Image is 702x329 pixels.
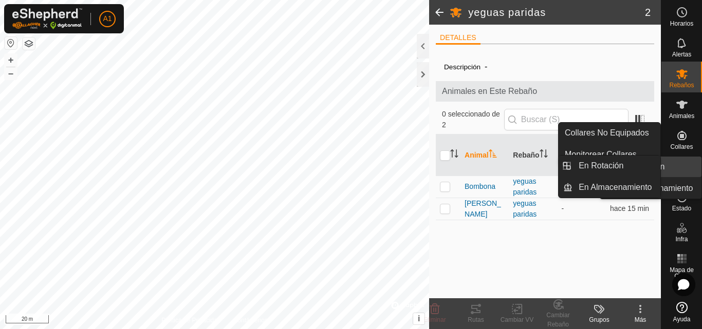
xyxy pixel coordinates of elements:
a: Ayuda [661,298,702,326]
th: Rebaño [509,134,557,176]
button: Capas del Mapa [23,37,35,50]
p-sorticon: Activar para ordenar [450,151,458,159]
p-sorticon: Activar para ordenar [540,151,548,159]
div: Cambiar Rebaño [538,311,579,329]
span: Alertas [672,51,691,57]
span: 11 ago 2025, 16:03 [610,204,649,212]
a: Collares No Equipados [559,123,660,143]
label: Descripción [444,63,481,71]
span: 2 [645,5,651,20]
li: DETALLES [436,32,481,45]
div: Cambiar VV [496,315,538,324]
span: En Almacenamiento [579,181,652,193]
a: Contáctenos [233,316,268,325]
button: + [5,54,17,66]
div: Más [620,315,661,324]
a: En Rotación [572,156,660,176]
span: Ayuda [673,316,691,322]
div: yeguas paridas [513,176,553,198]
div: Rutas [455,315,496,324]
span: 0 seleccionado de 2 [442,109,504,130]
span: Horarios [670,21,693,27]
div: yeguas paridas [513,198,553,220]
button: i [413,313,424,324]
span: En Almacenamiento [620,182,693,195]
span: Bombona [465,181,495,192]
span: - [481,58,491,75]
input: Buscar (S) [504,109,629,130]
span: Collares No Equipados [565,127,649,139]
span: Infra [675,236,688,242]
a: Monitorear Collares [559,144,660,165]
span: En Rotación [579,160,623,172]
span: Collares [670,144,693,150]
app-display-virtual-paddock-transition: - [562,204,564,212]
span: Monitorear Collares [565,148,637,161]
button: – [5,67,17,80]
span: [PERSON_NAME] [465,198,505,220]
span: Mapa de Calor [664,267,699,279]
span: A1 [103,13,112,24]
div: Grupos [579,315,620,324]
a: Política de Privacidad [161,316,220,325]
img: Logo Gallagher [12,8,82,29]
th: VV [558,134,606,176]
h2: yeguas paridas [468,6,645,18]
li: En Rotación [559,156,660,176]
span: Animales [669,113,694,119]
li: En Almacenamiento [559,177,660,198]
span: Eliminar [423,316,446,323]
span: Estado [672,205,691,211]
th: Animal [460,134,509,176]
button: Restablecer Mapa [5,37,17,49]
a: En Almacenamiento [572,177,660,198]
span: Animales en Este Rebaño [442,85,648,98]
span: Rebaños [669,82,694,88]
p-sorticon: Activar para ordenar [489,151,497,159]
span: i [418,314,420,323]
